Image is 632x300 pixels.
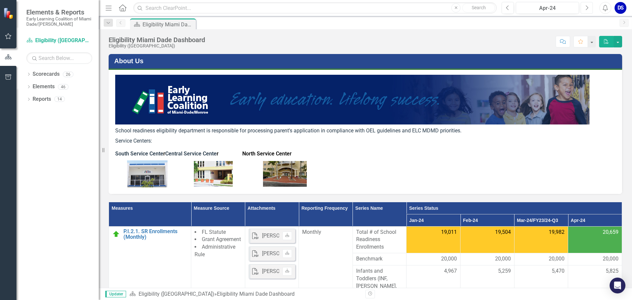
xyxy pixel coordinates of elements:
div: Eligibility Miami Dade Dashboard [109,36,205,43]
strong: South Service Cente Central Service Cente [115,150,217,157]
a: Eligibility ([GEOGRAPHIC_DATA]) [26,37,92,44]
a: Elements [33,83,55,91]
span: Benchmark [356,255,403,263]
input: Search ClearPoint... [133,2,497,14]
td: Double-Click to Edit [407,265,461,300]
span: 19,011 [441,229,457,236]
td: Double-Click to Edit [407,253,461,265]
td: Double-Click to Edit [568,265,622,300]
div: Monthly [302,229,349,236]
div: Eligibility Miami Dade Dashboard [143,20,194,29]
button: DS [615,2,626,14]
span: Total # of School Readiness Enrollments [356,229,403,251]
div: » [129,290,360,298]
img: Boq6CwCQOex5DFfkyUdXyzkUcjnkc9mUcjlBMZCPofMXD14nsp9CIgCim28n4KHYChY1OvwfF7PZ1LPzGdVoHBJy2S7zjA1T7... [263,161,307,187]
a: P.I.2.1. SR Enrollments (Monthly) [123,229,188,240]
span: 20,000 [603,255,619,263]
div: [PERSON_NAME] ELC-[DATE] Recap [262,232,344,240]
img: 9ff+H86+knWt+9b3gAAAABJRU5ErkJggg== [127,160,168,187]
span: School readiness eligibility department is responsible for processing parent's application in com... [115,127,461,134]
button: Search [462,3,495,13]
span: Service Centers: [115,138,152,144]
span: Elements & Reports [26,8,92,16]
span: 20,659 [603,229,619,236]
span: 20,000 [549,255,565,263]
h3: About Us [114,57,619,65]
td: Double-Click to Edit [568,226,622,253]
a: Reports [33,95,51,103]
img: Above Target [112,230,120,238]
td: Double-Click to Edit [514,226,568,253]
div: 46 [58,84,68,90]
img: ClearPoint Strategy [3,7,15,19]
span: 5,470 [552,267,565,275]
span: FL Statute [202,229,226,235]
td: Double-Click to Edit [514,253,568,265]
input: Search Below... [26,52,92,64]
span: 5,259 [498,267,511,275]
td: Double-Click to Edit [568,253,622,265]
span: Updater [105,291,126,297]
span: Grant Agreement [202,236,241,242]
span: 19,982 [549,229,565,236]
span: Infants and Toddlers (INF, [PERSON_NAME], 2YR) [356,267,403,297]
a: Eligibility ([GEOGRAPHIC_DATA]) [139,291,214,297]
span: 4,967 [444,267,457,275]
strong: r North Service Center [217,150,292,157]
a: Scorecards [33,70,60,78]
td: Double-Click to Edit [461,226,514,253]
td: Double-Click to Edit [407,226,461,253]
div: [PERSON_NAME] ELC- [DATE] Recap.pdf [262,250,355,258]
span: 20,000 [441,255,457,263]
span: Search [472,5,486,10]
div: Eligibility ([GEOGRAPHIC_DATA]) [109,43,205,48]
div: Eligibility Miami Dade Dashboard [217,291,295,297]
td: Double-Click to Edit [514,265,568,300]
button: Apr-24 [516,2,579,14]
img: EUEX+d9o5Y0paotYbwAAAABJRU5ErkJggg== [194,161,233,187]
span: 19,504 [495,229,511,236]
img: BlueWELS [115,75,590,124]
div: [PERSON_NAME] ELC- [DATE] Recap.pdf [262,268,355,275]
td: Double-Click to Edit [461,265,514,300]
span: Administrative Rule [195,244,235,258]
span: r [163,150,165,157]
span: 20,000 [495,255,511,263]
div: Apr-24 [518,4,577,12]
td: Double-Click to Edit [461,253,514,265]
span: 5,825 [606,267,619,275]
small: Early Learning Coalition of Miami Dade/[PERSON_NAME] [26,16,92,27]
div: Open Intercom Messenger [610,278,625,293]
div: 26 [63,71,73,77]
div: 14 [54,96,65,102]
